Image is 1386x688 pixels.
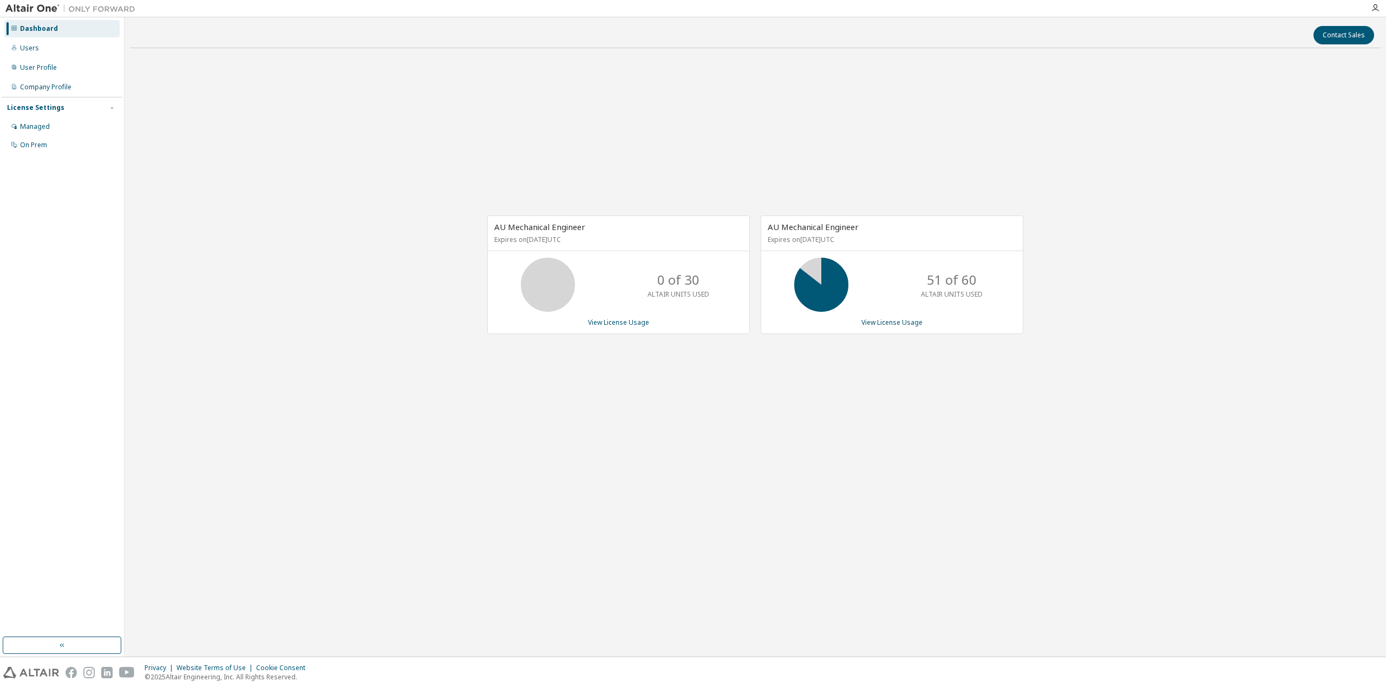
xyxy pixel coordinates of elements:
[7,103,64,112] div: License Settings
[145,672,312,682] p: © 2025 Altair Engineering, Inc. All Rights Reserved.
[494,221,585,232] span: AU Mechanical Engineer
[3,667,59,678] img: altair_logo.svg
[176,664,256,672] div: Website Terms of Use
[921,290,983,299] p: ALTAIR UNITS USED
[20,122,50,131] div: Managed
[119,667,135,678] img: youtube.svg
[20,24,58,33] div: Dashboard
[20,44,39,53] div: Users
[861,318,923,327] a: View License Usage
[20,141,47,149] div: On Prem
[256,664,312,672] div: Cookie Consent
[657,271,699,289] p: 0 of 30
[648,290,709,299] p: ALTAIR UNITS USED
[145,664,176,672] div: Privacy
[20,63,57,72] div: User Profile
[927,271,977,289] p: 51 of 60
[101,667,113,678] img: linkedin.svg
[83,667,95,678] img: instagram.svg
[768,235,1014,244] p: Expires on [DATE] UTC
[494,235,740,244] p: Expires on [DATE] UTC
[20,83,71,91] div: Company Profile
[66,667,77,678] img: facebook.svg
[588,318,649,327] a: View License Usage
[1313,26,1374,44] button: Contact Sales
[5,3,141,14] img: Altair One
[768,221,859,232] span: AU Mechanical Engineer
